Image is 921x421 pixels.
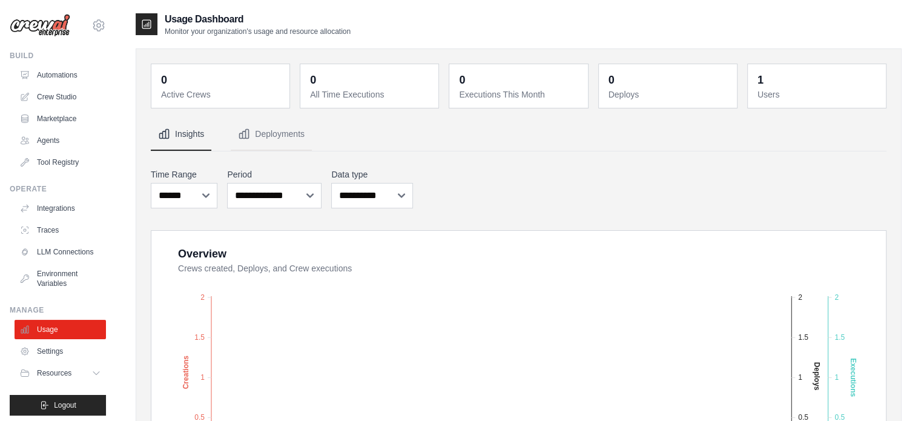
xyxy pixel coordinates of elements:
[798,373,802,382] tspan: 1
[178,245,226,262] div: Overview
[54,400,76,410] span: Logout
[609,88,730,101] dt: Deploys
[15,65,106,85] a: Automations
[10,395,106,416] button: Logout
[459,71,465,88] div: 0
[161,88,282,101] dt: Active Crews
[15,320,106,339] a: Usage
[758,88,879,101] dt: Users
[227,168,322,181] label: Period
[194,333,205,341] tspan: 1.5
[178,262,871,274] dt: Crews created, Deploys, and Crew executions
[161,71,167,88] div: 0
[165,12,351,27] h2: Usage Dashboard
[849,358,857,397] text: Executions
[200,293,205,301] tspan: 2
[15,131,106,150] a: Agents
[310,88,431,101] dt: All Time Executions
[15,153,106,172] a: Tool Registry
[231,118,312,151] button: Deployments
[15,363,106,383] button: Resources
[15,264,106,293] a: Environment Variables
[200,373,205,382] tspan: 1
[15,220,106,240] a: Traces
[151,118,886,151] nav: Tabs
[331,168,412,181] label: Data type
[813,362,821,390] text: Deploys
[758,71,764,88] div: 1
[834,373,839,382] tspan: 1
[609,71,615,88] div: 0
[834,293,839,301] tspan: 2
[15,342,106,361] a: Settings
[834,333,845,341] tspan: 1.5
[10,14,70,37] img: Logo
[15,109,106,128] a: Marketplace
[459,88,580,101] dt: Executions This Month
[37,368,71,378] span: Resources
[10,305,106,315] div: Manage
[151,168,217,181] label: Time Range
[15,199,106,218] a: Integrations
[310,71,316,88] div: 0
[151,118,211,151] button: Insights
[182,355,190,389] text: Creations
[165,27,351,36] p: Monitor your organization's usage and resource allocation
[10,184,106,194] div: Operate
[798,333,808,341] tspan: 1.5
[15,87,106,107] a: Crew Studio
[10,51,106,61] div: Build
[15,242,106,262] a: LLM Connections
[798,293,802,301] tspan: 2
